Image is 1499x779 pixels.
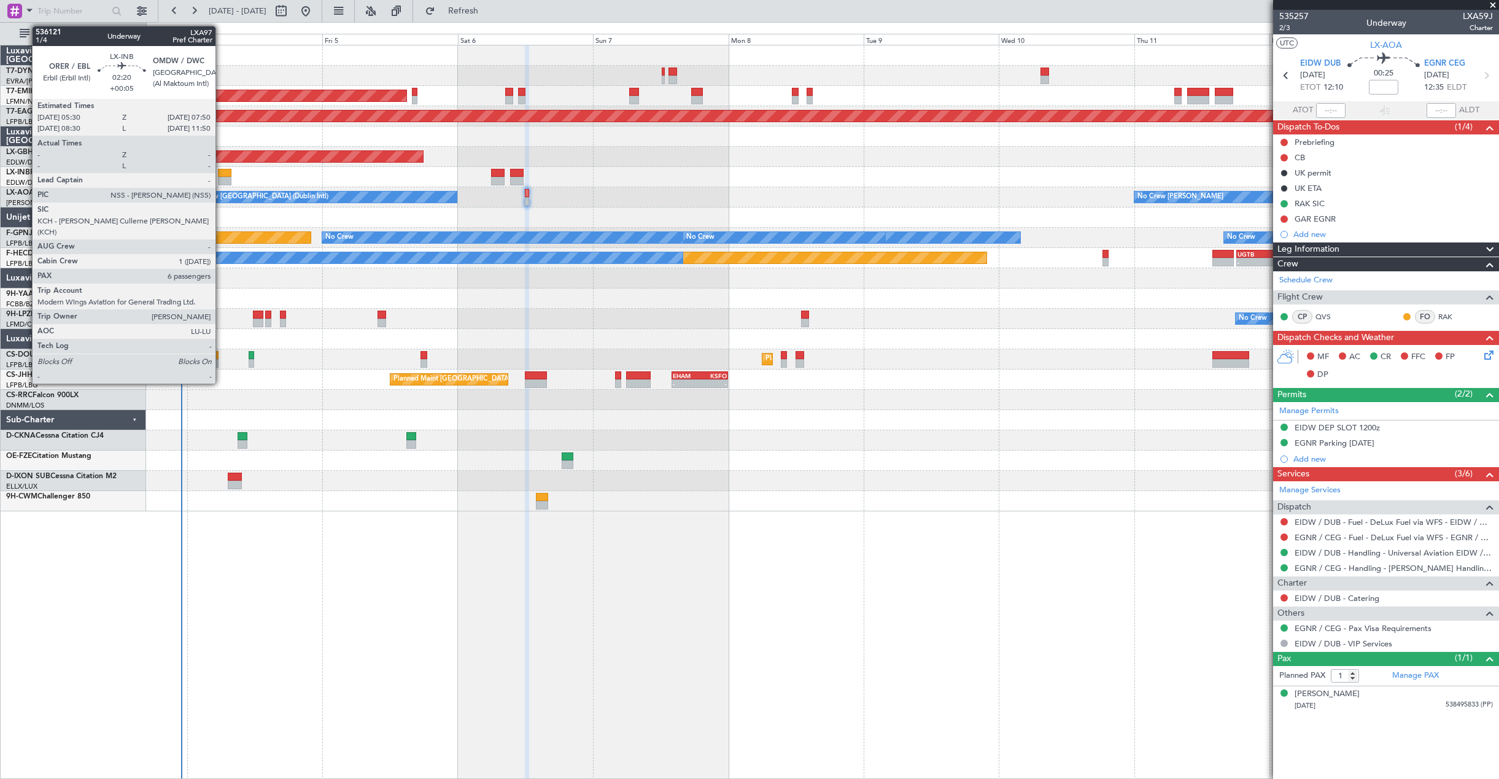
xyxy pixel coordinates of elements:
[6,77,82,86] a: EVRA/[PERSON_NAME]
[1238,258,1263,266] div: -
[1366,17,1406,29] div: Underway
[6,432,36,440] span: D-CKNA
[6,452,91,460] a: OE-FZECitation Mustang
[6,117,38,126] a: LFPB/LBG
[6,169,103,176] a: LX-INBFalcon 900EX EASy II
[6,169,30,176] span: LX-INB
[190,188,328,206] div: No Crew [GEOGRAPHIC_DATA] (Dublin Intl)
[6,108,36,115] span: T7-EAGL
[1292,310,1312,324] div: CP
[1295,593,1379,603] a: EIDW / DUB - Catering
[1279,23,1309,33] span: 2/3
[700,372,727,379] div: KSFO
[1227,228,1255,247] div: No Crew
[1315,311,1343,322] a: QVS
[6,189,94,196] a: LX-AOACitation Mustang
[1269,34,1404,45] div: Fri 12
[6,239,38,248] a: LFPB/LBG
[1455,651,1473,664] span: (1/1)
[1277,576,1307,591] span: Charter
[1239,309,1267,328] div: No Crew
[1300,82,1320,94] span: ETOT
[6,482,37,491] a: ELLX/LUX
[1415,310,1435,324] div: FO
[1370,39,1402,52] span: LX-AOA
[14,24,133,44] button: All Aircraft
[6,452,32,460] span: OE-FZE
[6,149,67,156] a: LX-GBHFalcon 7X
[6,381,38,390] a: LFPB/LBG
[729,34,864,45] div: Mon 8
[1279,484,1341,497] a: Manage Services
[1447,82,1466,94] span: ELDT
[6,493,37,500] span: 9H-CWM
[458,34,593,45] div: Sat 6
[1424,69,1449,82] span: [DATE]
[1293,454,1493,464] div: Add new
[686,228,715,247] div: No Crew
[6,68,34,75] span: T7-DYN
[32,29,130,38] span: All Aircraft
[1295,638,1392,649] a: EIDW / DUB - VIP Services
[1277,607,1304,621] span: Others
[1295,548,1493,558] a: EIDW / DUB - Handling - Universal Aviation EIDW / DUB
[1295,137,1334,147] div: Prebriefing
[6,149,33,156] span: LX-GBH
[6,392,33,399] span: CS-RRC
[1295,532,1493,543] a: EGNR / CEG - Fuel - DeLux Fuel via WFS - EGNR / CEG
[1300,58,1341,70] span: EIDW DUB
[1295,183,1322,193] div: UK ETA
[765,350,959,368] div: Planned Maint [GEOGRAPHIC_DATA] ([GEOGRAPHIC_DATA])
[6,88,30,95] span: T7-EMI
[438,7,489,15] span: Refresh
[6,473,50,480] span: D-IXON SUB
[1317,351,1329,363] span: MF
[1295,198,1325,209] div: RAK SIC
[999,34,1134,45] div: Wed 10
[1316,103,1346,118] input: --:--
[1295,438,1374,448] div: EGNR Parking [DATE]
[1374,68,1393,80] span: 00:25
[1455,387,1473,400] span: (2/2)
[6,198,79,207] a: [PERSON_NAME]/QSA
[6,189,34,196] span: LX-AOA
[6,300,39,309] a: FCBB/BZV
[1134,34,1269,45] div: Thu 11
[6,432,104,440] a: D-CKNACessna Citation CJ4
[673,372,700,379] div: EHAM
[1323,82,1343,94] span: 12:10
[149,25,169,35] div: [DATE]
[1277,331,1394,345] span: Dispatch Checks and Weather
[1438,311,1466,322] a: RAK
[1300,69,1325,82] span: [DATE]
[1392,670,1439,682] a: Manage PAX
[1295,422,1380,433] div: EIDW DEP SLOT 1200z
[6,250,33,257] span: F-HECD
[6,88,81,95] a: T7-EMIHawker 900XP
[6,392,79,399] a: CS-RRCFalcon 900LX
[1463,23,1493,33] span: Charter
[1424,58,1465,70] span: EGNR CEG
[6,351,77,358] a: CS-DOUGlobal 6500
[6,97,42,106] a: LFMN/NCE
[6,401,44,410] a: DNMM/LOS
[1279,10,1309,23] span: 535257
[419,1,493,21] button: Refresh
[1293,229,1493,239] div: Add new
[1455,467,1473,480] span: (3/6)
[6,108,70,115] a: T7-EAGLFalcon 8X
[6,473,117,480] a: D-IXON SUBCessna Citation M2
[1295,563,1493,573] a: EGNR / CEG - Handling - [PERSON_NAME] Handling Services EGNR / CEG
[6,259,38,268] a: LFPB/LBG
[1411,351,1425,363] span: FFC
[1263,250,1289,258] div: RJTT
[6,178,42,187] a: EDLW/DTM
[1277,257,1298,271] span: Crew
[1295,214,1336,224] div: GAR EGNR
[1424,82,1444,94] span: 12:35
[1295,701,1315,710] span: [DATE]
[1295,688,1360,700] div: [PERSON_NAME]
[1238,250,1263,258] div: UGTB
[6,68,87,75] a: T7-DYNChallenger 604
[1317,369,1328,381] span: DP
